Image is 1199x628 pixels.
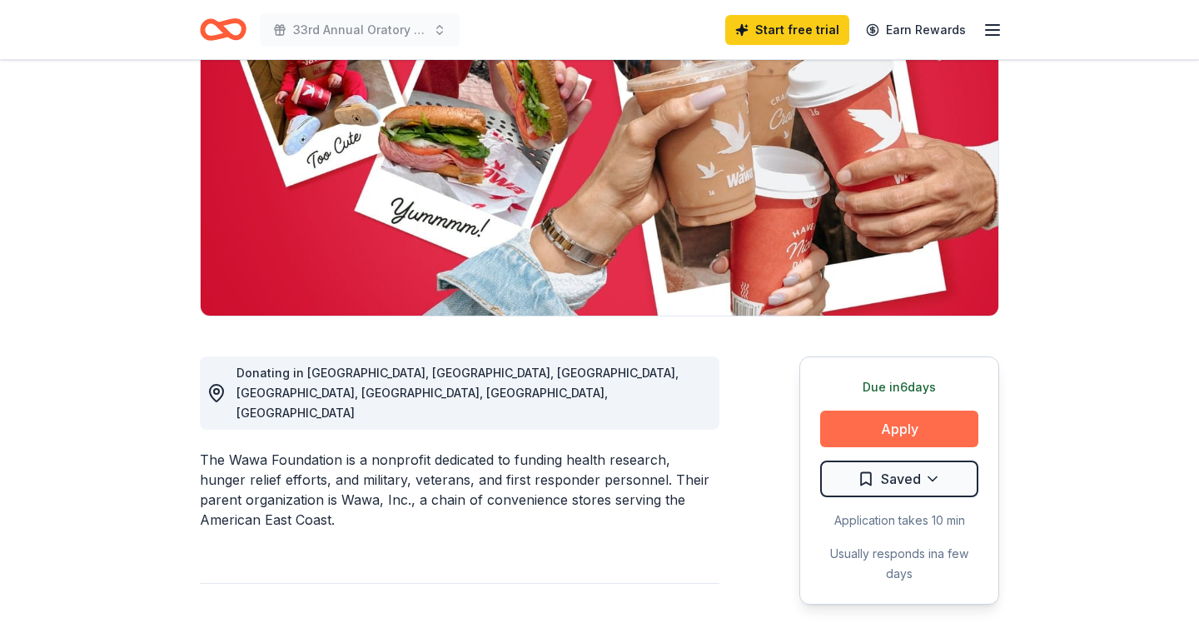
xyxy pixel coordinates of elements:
button: 33rd Annual Oratory Prep Golf Classic [260,13,460,47]
div: Due in 6 days [820,377,978,397]
span: 33rd Annual Oratory Prep Golf Classic [293,20,426,40]
div: The Wawa Foundation is a nonprofit dedicated to funding health research, hunger relief efforts, a... [200,450,719,530]
a: Earn Rewards [856,15,976,45]
span: Saved [881,468,921,490]
div: Application takes 10 min [820,511,978,531]
span: Donating in [GEOGRAPHIC_DATA], [GEOGRAPHIC_DATA], [GEOGRAPHIC_DATA], [GEOGRAPHIC_DATA], [GEOGRAPH... [236,366,679,420]
button: Apply [820,411,978,447]
a: Start free trial [725,15,849,45]
button: Saved [820,461,978,497]
div: Usually responds in a few days [820,544,978,584]
a: Home [200,10,246,49]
